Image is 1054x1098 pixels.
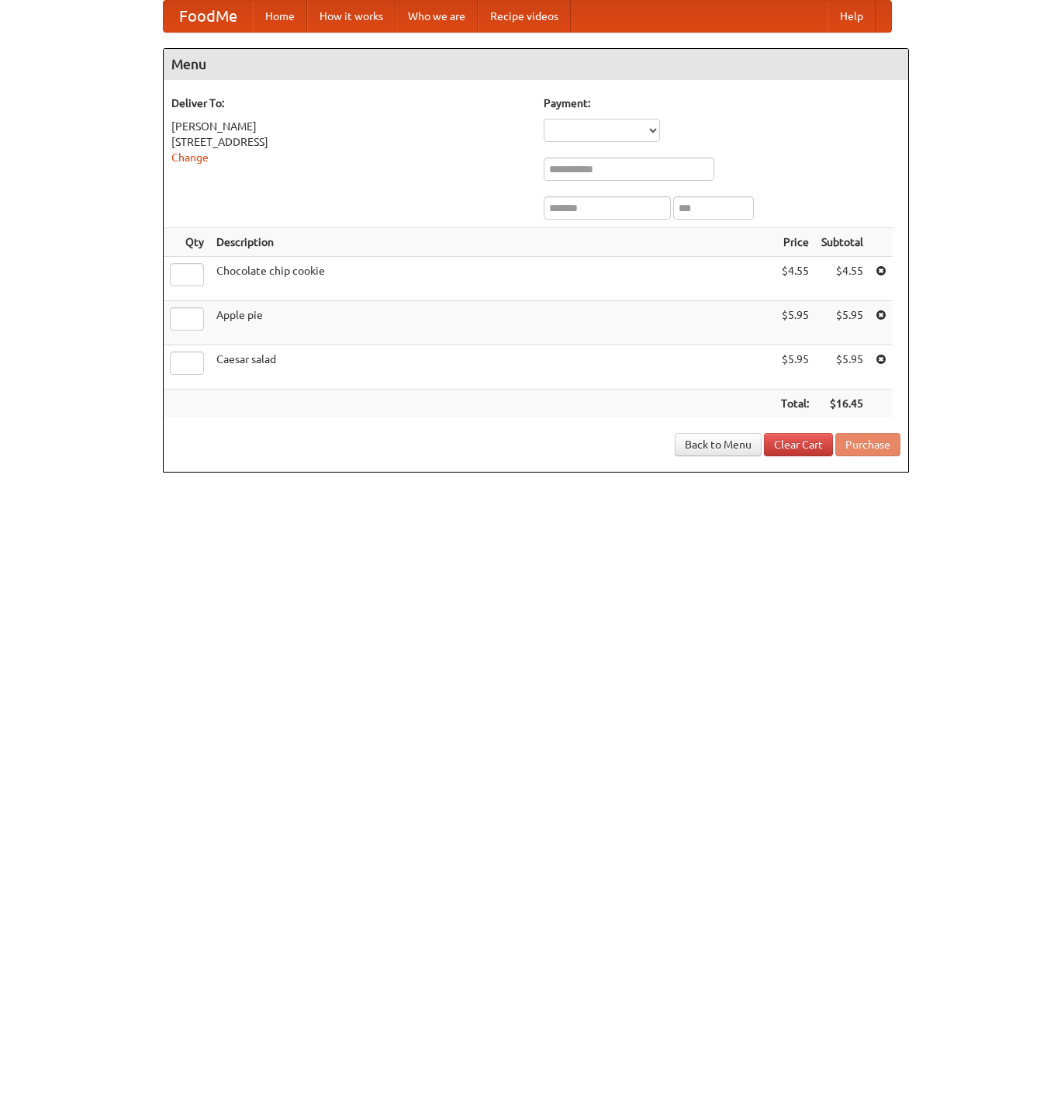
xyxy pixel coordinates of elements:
[164,228,210,257] th: Qty
[210,228,775,257] th: Description
[815,228,869,257] th: Subtotal
[171,119,528,134] div: [PERSON_NAME]
[210,301,775,345] td: Apple pie
[764,433,833,456] a: Clear Cart
[815,345,869,390] td: $5.95
[210,345,775,390] td: Caesar salad
[815,257,869,301] td: $4.55
[815,390,869,418] th: $16.45
[775,345,815,390] td: $5.95
[164,1,253,32] a: FoodMe
[210,257,775,301] td: Chocolate chip cookie
[828,1,876,32] a: Help
[835,433,900,456] button: Purchase
[775,301,815,345] td: $5.95
[478,1,571,32] a: Recipe videos
[775,257,815,301] td: $4.55
[307,1,396,32] a: How it works
[253,1,307,32] a: Home
[544,95,900,111] h5: Payment:
[171,134,528,150] div: [STREET_ADDRESS]
[675,433,762,456] a: Back to Menu
[164,49,908,80] h4: Menu
[775,390,815,418] th: Total:
[171,151,209,164] a: Change
[815,301,869,345] td: $5.95
[775,228,815,257] th: Price
[171,95,528,111] h5: Deliver To:
[396,1,478,32] a: Who we are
